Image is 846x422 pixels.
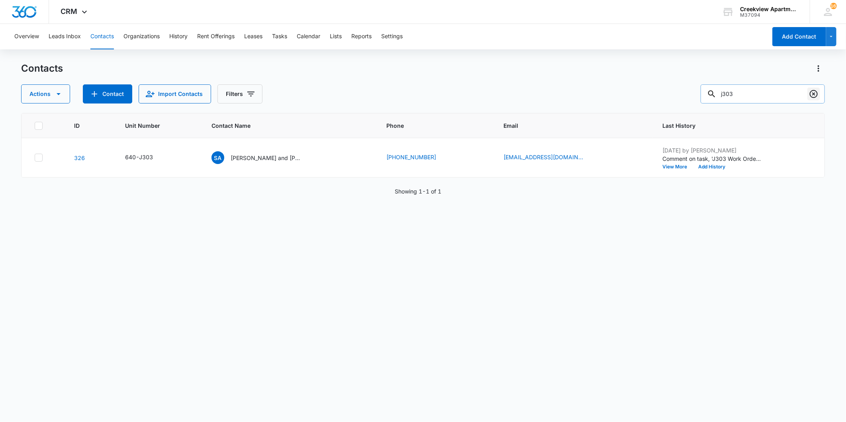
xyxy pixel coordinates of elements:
[381,24,403,49] button: Settings
[740,12,798,18] div: account id
[297,24,320,49] button: Calendar
[386,153,436,161] a: [PHONE_NUMBER]
[830,3,837,9] span: 163
[386,153,450,162] div: Phone - 970-985-5501 - Select to Edit Field
[21,63,63,74] h1: Contacts
[211,121,356,130] span: Contact Name
[169,24,188,49] button: History
[211,151,317,164] div: Contact Name - Sean and Brandon Diehl, Cassandra Stambaugh - Select to Edit Field
[330,24,342,49] button: Lists
[503,121,632,130] span: Email
[21,84,70,104] button: Actions
[812,62,825,75] button: Actions
[701,84,825,104] input: Search Contacts
[74,154,85,161] a: Navigate to contact details page for Sean and Brandon Diehl, Cassandra Stambaugh
[272,24,287,49] button: Tasks
[83,84,132,104] button: Add Contact
[740,6,798,12] div: account name
[807,88,820,100] button: Clear
[662,121,800,130] span: Last History
[503,153,583,161] a: [EMAIL_ADDRESS][DOMAIN_NAME]
[211,151,224,164] span: Sa
[125,121,192,130] span: Unit Number
[125,153,153,161] div: 640-J303
[503,153,597,162] div: Email - diehlsean21@gmail.com - Select to Edit Field
[217,84,262,104] button: Filters
[14,24,39,49] button: Overview
[395,187,441,195] p: Showing 1-1 of 1
[351,24,372,49] button: Reports
[386,121,473,130] span: Phone
[61,7,78,16] span: CRM
[662,146,762,154] p: [DATE] by [PERSON_NAME]
[830,3,837,9] div: notifications count
[244,24,262,49] button: Leases
[74,121,94,130] span: ID
[139,84,211,104] button: Import Contacts
[662,154,762,163] p: Comment on task, 'J303 Work Order' "Installed screen door"
[49,24,81,49] button: Leads Inbox
[197,24,235,49] button: Rent Offerings
[123,24,160,49] button: Organizations
[125,153,167,162] div: Unit Number - 640-J303 - Select to Edit Field
[772,27,826,46] button: Add Contact
[90,24,114,49] button: Contacts
[662,164,693,169] button: View More
[693,164,731,169] button: Add History
[231,154,302,162] p: [PERSON_NAME] and [PERSON_NAME], [PERSON_NAME]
